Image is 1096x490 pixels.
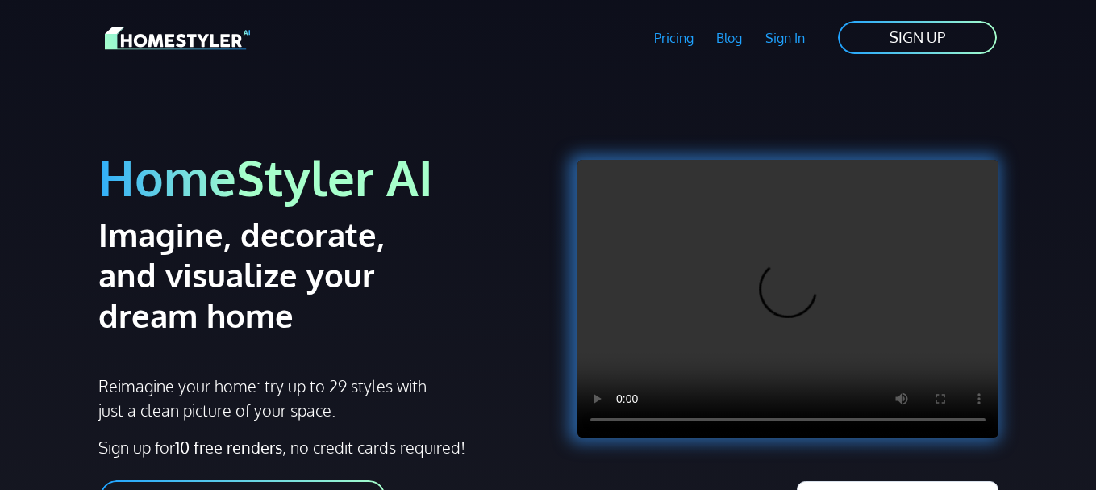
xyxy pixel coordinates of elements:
[98,435,539,459] p: Sign up for , no credit cards required!
[705,19,754,57] a: Blog
[642,19,705,57] a: Pricing
[98,214,451,335] h2: Imagine, decorate, and visualize your dream home
[98,147,539,207] h1: HomeStyler AI
[754,19,817,57] a: Sign In
[105,24,250,52] img: HomeStyler AI logo
[98,374,429,422] p: Reimagine your home: try up to 29 styles with just a clean picture of your space.
[836,19,998,56] a: SIGN UP
[175,437,282,458] strong: 10 free renders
